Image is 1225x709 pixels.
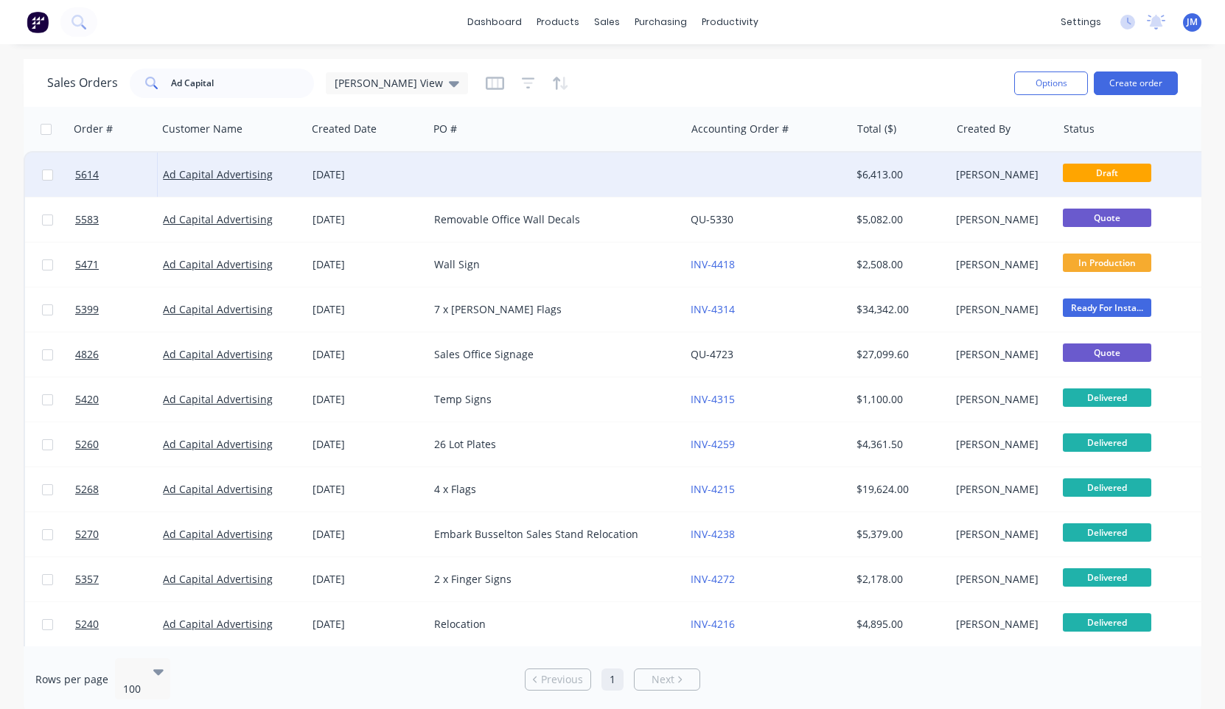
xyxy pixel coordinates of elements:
a: INV-4418 [691,257,735,271]
span: Next [652,672,674,687]
div: [PERSON_NAME] [956,572,1047,587]
a: INV-4272 [691,572,735,586]
a: 4826 [75,332,163,377]
div: [PERSON_NAME] [956,167,1047,182]
span: Delivered [1063,613,1151,632]
div: purchasing [627,11,694,33]
a: Ad Capital Advertising [163,257,273,271]
div: Total ($) [857,122,896,136]
div: 4 x Flags [434,482,667,497]
a: Previous page [526,672,590,687]
div: products [529,11,587,33]
a: 5357 [75,557,163,601]
div: Created Date [312,122,377,136]
button: Create order [1094,71,1178,95]
div: settings [1053,11,1109,33]
div: [PERSON_NAME] [956,347,1047,362]
div: Embark Busselton Sales Stand Relocation [434,527,667,542]
span: 5399 [75,302,99,317]
div: [DATE] [313,392,422,407]
span: Delivered [1063,388,1151,407]
span: Delivered [1063,433,1151,452]
span: [PERSON_NAME] View [335,75,443,91]
h1: Sales Orders [47,76,118,90]
div: Removable Office Wall Decals [434,212,667,227]
div: $5,082.00 [856,212,940,227]
div: $19,624.00 [856,482,940,497]
div: [DATE] [313,167,422,182]
span: 5471 [75,257,99,272]
div: [PERSON_NAME] [956,437,1047,452]
a: INV-4315 [691,392,735,406]
div: [DATE] [313,257,422,272]
a: INV-4238 [691,527,735,541]
div: productivity [694,11,766,33]
div: Created By [957,122,1011,136]
a: 5268 [75,467,163,511]
div: sales [587,11,627,33]
div: $2,178.00 [856,572,940,587]
a: INV-4216 [691,617,735,631]
div: $6,413.00 [856,167,940,182]
div: [DATE] [313,572,422,587]
a: Ad Capital Advertising [163,167,273,181]
div: Customer Name [162,122,242,136]
div: $27,099.60 [856,347,940,362]
div: [PERSON_NAME] [956,212,1047,227]
div: Sales Office Signage [434,347,667,362]
span: 5357 [75,572,99,587]
a: Ad Capital Advertising [163,212,273,226]
a: 5583 [75,198,163,242]
span: Previous [541,672,583,687]
a: dashboard [460,11,529,33]
div: $4,361.50 [856,437,940,452]
div: $1,100.00 [856,392,940,407]
div: [PERSON_NAME] [956,527,1047,542]
div: Temp Signs [434,392,667,407]
span: Draft [1063,164,1151,182]
div: Wall Sign [434,257,667,272]
div: [PERSON_NAME] [956,482,1047,497]
div: [DATE] [313,302,422,317]
div: $2,508.00 [856,257,940,272]
img: Factory [27,11,49,33]
span: 5240 [75,617,99,632]
div: $4,895.00 [856,617,940,632]
div: [PERSON_NAME] [956,392,1047,407]
span: 5420 [75,392,99,407]
a: Ad Capital Advertising [163,482,273,496]
input: Search... [171,69,315,98]
a: 5399 [75,287,163,332]
button: Options [1014,71,1088,95]
a: Ad Capital Advertising [163,437,273,451]
div: Accounting Order # [691,122,789,136]
span: 5268 [75,482,99,497]
a: Next page [635,672,699,687]
div: [PERSON_NAME] [956,257,1047,272]
div: [DATE] [313,212,422,227]
a: 5270 [75,512,163,556]
div: 2 x Finger Signs [434,572,667,587]
span: Delivered [1063,568,1151,587]
span: JM [1187,15,1198,29]
a: 5420 [75,377,163,422]
span: Delivered [1063,478,1151,497]
div: 7 x [PERSON_NAME] Flags [434,302,667,317]
div: 26 Lot Plates [434,437,667,452]
div: 100 [123,682,144,696]
a: INV-4215 [691,482,735,496]
span: 4826 [75,347,99,362]
div: [DATE] [313,347,422,362]
a: Ad Capital Advertising [163,392,273,406]
div: [DATE] [313,437,422,452]
a: Page 1 is your current page [601,668,624,691]
div: [PERSON_NAME] [956,617,1047,632]
a: Ad Capital Advertising [163,347,273,361]
div: Status [1064,122,1095,136]
span: Quote [1063,209,1151,227]
div: $5,379.00 [856,527,940,542]
span: Rows per page [35,672,108,687]
a: QU-5330 [691,212,733,226]
div: [PERSON_NAME] [956,302,1047,317]
span: 5614 [75,167,99,182]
